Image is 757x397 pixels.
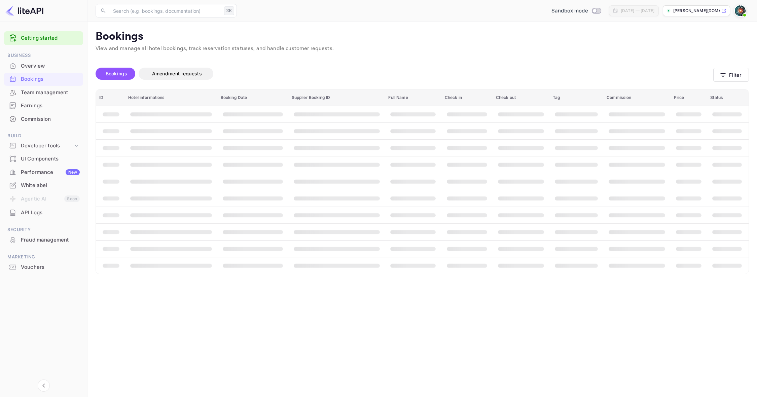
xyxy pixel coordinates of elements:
[549,89,603,106] th: Tag
[735,5,746,16] img: Zach Townsend
[551,7,588,15] span: Sandbox mode
[707,89,749,106] th: Status
[38,380,50,392] button: Collapse navigation
[66,169,80,175] div: New
[4,233,83,246] a: Fraud management
[4,226,83,233] span: Security
[4,179,83,191] a: Whitelabel
[21,115,80,123] div: Commission
[671,89,707,106] th: Price
[549,7,604,15] div: Switch to Production mode
[4,166,83,178] a: PerformanceNew
[4,99,83,112] a: Earnings
[713,68,749,82] button: Filter
[4,179,83,192] div: Whitelabel
[21,102,80,110] div: Earnings
[4,206,83,219] a: API Logs
[217,89,288,106] th: Booking Date
[4,73,83,85] a: Bookings
[4,113,83,125] a: Commission
[4,73,83,86] div: Bookings
[4,233,83,247] div: Fraud management
[125,89,217,106] th: Hotel informations
[4,253,83,261] span: Marketing
[288,89,385,106] th: Supplier Booking ID
[4,60,83,72] a: Overview
[21,182,80,189] div: Whitelabel
[21,62,80,70] div: Overview
[4,152,83,166] div: UI Components
[21,263,80,271] div: Vouchers
[106,71,127,76] span: Bookings
[21,209,80,217] div: API Logs
[152,71,202,76] span: Amendment requests
[21,155,80,163] div: UI Components
[621,8,654,14] div: [DATE] — [DATE]
[96,30,749,43] p: Bookings
[21,142,73,150] div: Developer tools
[4,31,83,45] div: Getting started
[4,140,83,152] div: Developer tools
[96,89,749,274] table: booking table
[5,5,43,16] img: LiteAPI logo
[385,89,441,106] th: Full Name
[4,52,83,59] span: Business
[4,132,83,140] span: Build
[109,4,221,17] input: Search (e.g. bookings, documentation)
[4,166,83,179] div: PerformanceNew
[4,261,83,274] div: Vouchers
[603,89,671,106] th: Commission
[224,6,234,15] div: ⌘K
[21,89,80,97] div: Team management
[21,34,80,42] a: Getting started
[96,68,713,80] div: account-settings tabs
[21,236,80,244] div: Fraud management
[4,261,83,273] a: Vouchers
[21,75,80,83] div: Bookings
[441,89,493,106] th: Check in
[4,113,83,126] div: Commission
[96,45,749,53] p: View and manage all hotel bookings, track reservation statuses, and handle customer requests.
[673,8,720,14] p: [PERSON_NAME][DOMAIN_NAME]...
[4,60,83,73] div: Overview
[4,152,83,165] a: UI Components
[96,89,125,106] th: ID
[4,86,83,99] a: Team management
[21,169,80,176] div: Performance
[493,89,549,106] th: Check out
